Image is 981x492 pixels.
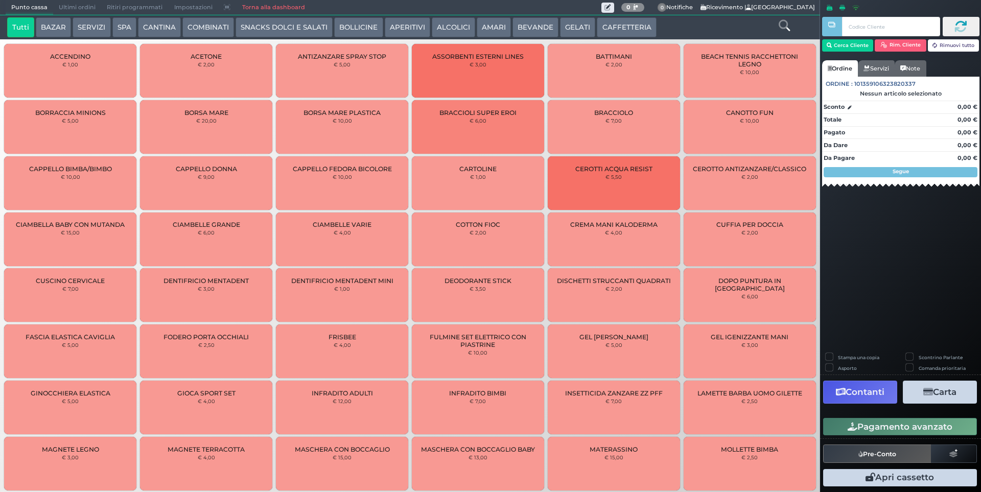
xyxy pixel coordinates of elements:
span: DOPO PUNTURA IN [GEOGRAPHIC_DATA] [692,277,807,292]
small: € 4,00 [605,229,622,236]
span: MASCHERA CON BOCCAGLIO BABY [421,446,535,453]
small: € 5,00 [62,118,79,124]
button: ALCOLICI [432,17,475,38]
span: BEACH TENNIS RACCHETTONI LEGNO [692,53,807,68]
span: Ritiri programmati [101,1,168,15]
span: BORSA MARE [184,109,228,116]
span: Punto cassa [6,1,53,15]
strong: Totale [824,116,842,123]
span: GIOCA SPORT SET [177,389,236,397]
small: € 1,00 [470,174,486,180]
span: BRACCIOLI SUPER EROI [439,109,517,116]
small: € 3,50 [470,286,486,292]
span: ANTIZANZARE SPRAY STOP [298,53,386,60]
div: Nessun articolo selezionato [822,90,979,97]
span: ACCENDINO [50,53,90,60]
small: € 2,00 [605,61,622,67]
span: LAMETTE BARBA UOMO GILETTE [697,389,802,397]
span: ASSORBENTI ESTERNI LINES [432,53,524,60]
button: Carta [903,381,977,404]
strong: Segue [893,168,909,175]
button: SPA [112,17,136,38]
small: € 7,00 [605,398,622,404]
strong: 0,00 € [957,142,977,149]
button: CANTINA [138,17,181,38]
small: € 1,00 [62,61,78,67]
button: BAZAR [36,17,71,38]
button: Tutti [7,17,34,38]
small: € 2,50 [741,454,758,460]
small: € 5,00 [605,342,622,348]
label: Stampa una copia [838,354,879,361]
span: FODERO PORTA OCCHIALI [163,333,249,341]
small: € 3,00 [198,286,215,292]
span: Impostazioni [169,1,218,15]
small: € 15,00 [333,454,352,460]
span: CIAMBELLE VARIE [313,221,371,228]
small: € 3,00 [470,61,486,67]
small: € 2,00 [198,61,215,67]
strong: Pagato [824,129,845,136]
small: € 4,00 [198,398,215,404]
button: AMARI [477,17,511,38]
button: SNACKS DOLCI E SALATI [236,17,333,38]
small: € 15,00 [604,454,623,460]
small: € 7,00 [470,398,486,404]
span: FASCIA ELASTICA CAVIGLIA [26,333,115,341]
span: Ultimi ordini [53,1,101,15]
small: € 15,00 [61,229,80,236]
small: € 10,00 [740,118,759,124]
strong: 0,00 € [957,154,977,161]
span: MATERASSINO [590,446,638,453]
small: € 6,00 [198,229,215,236]
span: ACETONE [191,53,222,60]
span: CAPPELLO DONNA [176,165,237,173]
span: CUSCINO CERVICALE [36,277,105,285]
small: € 4,00 [334,342,351,348]
span: DENTIFRICIO MENTADENT [163,277,249,285]
small: € 12,00 [333,398,352,404]
small: € 2,50 [198,342,215,348]
small: € 3,00 [741,342,758,348]
small: € 2,50 [741,398,758,404]
span: MOLLETTE BIMBA [721,446,778,453]
span: CIAMBELLA BABY CON MUTANDA [16,221,125,228]
small: € 5,00 [334,61,351,67]
small: € 3,00 [62,454,79,460]
span: GEL [PERSON_NAME] [579,333,648,341]
span: 0 [658,3,667,12]
span: CREMA MANI KALODERMA [570,221,658,228]
small: € 2,00 [605,286,622,292]
strong: Da Dare [824,142,848,149]
label: Asporto [838,365,857,371]
span: DENTIFRICIO MENTADENT MINI [291,277,393,285]
a: Servizi [858,60,895,77]
small: € 10,00 [333,118,352,124]
span: CEROTTO ANTIZANZARE/CLASSICO [693,165,806,173]
button: BOLLICINE [334,17,383,38]
span: CANOTTO FUN [726,109,774,116]
span: BORRACCIA MINIONS [35,109,106,116]
span: MAGNETE TERRACOTTA [168,446,245,453]
button: GELATI [560,17,595,38]
label: Scontrino Parlante [919,354,963,361]
span: CAPPELLO FEDORA BICOLORE [293,165,392,173]
small: € 2,00 [741,229,758,236]
span: 101359106323820337 [854,80,916,88]
span: CAPPELLO BIMBA/BIMBO [29,165,112,173]
small: € 20,00 [196,118,217,124]
span: CUFFIA PER DOCCIA [716,221,783,228]
button: Cerca Cliente [822,39,874,52]
span: INFRADITO BIMBI [449,389,506,397]
span: CEROTTI ACQUA RESIST [575,165,652,173]
small: € 10,00 [740,69,759,75]
span: FULMINE SET ELETTRICO CON PIASTRINE [421,333,535,348]
span: GINOCCHIERA ELASTICA [31,389,110,397]
button: Rim. Cliente [875,39,926,52]
span: BRACCIOLO [594,109,633,116]
small: € 4,00 [334,229,351,236]
button: Pagamento avanzato [823,418,977,435]
input: Codice Cliente [842,17,940,36]
span: COTTON FIOC [456,221,500,228]
small: € 4,00 [198,454,215,460]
